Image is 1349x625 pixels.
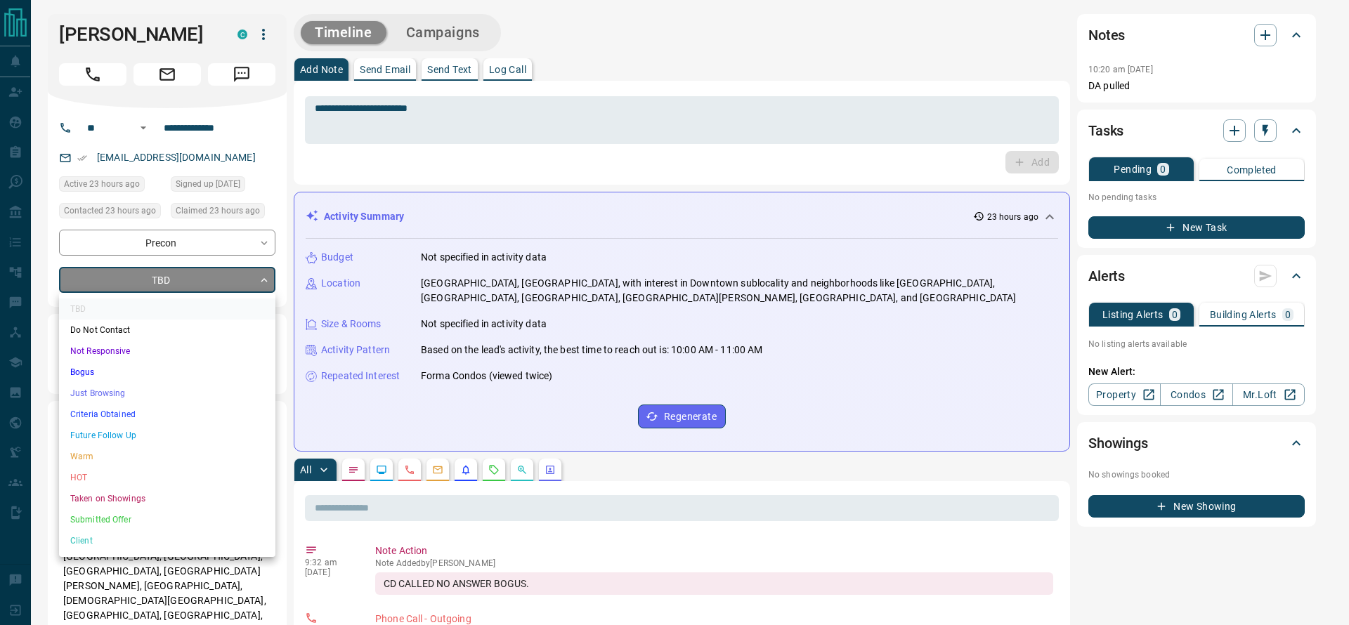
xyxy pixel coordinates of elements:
li: Taken on Showings [59,488,275,509]
li: Do Not Contact [59,320,275,341]
li: Bogus [59,362,275,383]
li: HOT [59,467,275,488]
li: Client [59,530,275,551]
li: Not Responsive [59,341,275,362]
li: Just Browsing [59,383,275,404]
li: Criteria Obtained [59,404,275,425]
li: Submitted Offer [59,509,275,530]
li: Future Follow Up [59,425,275,446]
li: Warm [59,446,275,467]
